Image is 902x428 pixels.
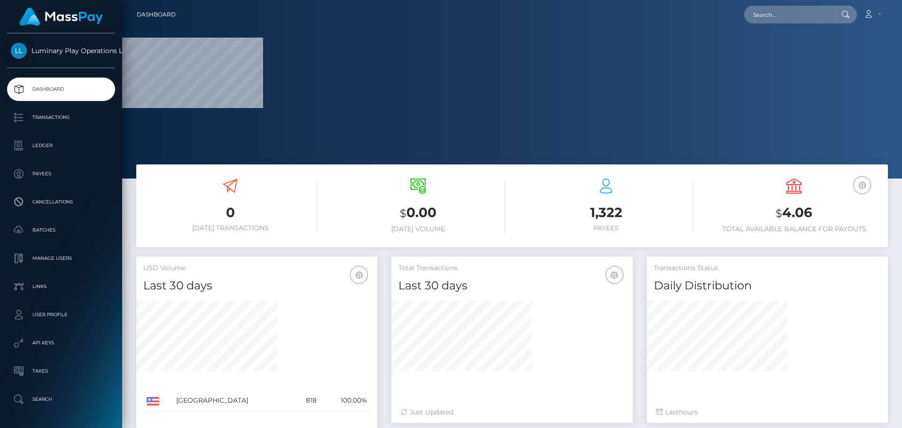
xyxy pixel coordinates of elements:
a: Transactions [7,106,115,129]
small: $ [400,207,406,220]
h3: 1,322 [519,203,693,222]
a: Ledger [7,134,115,157]
h6: [DATE] Transactions [143,224,317,232]
a: Manage Users [7,247,115,270]
h4: Daily Distribution [654,278,881,294]
p: Links [11,280,111,294]
h4: Last 30 days [398,278,625,294]
p: API Keys [11,336,111,350]
img: MassPay Logo [19,8,103,26]
td: 818 [293,390,320,412]
h3: 4.06 [707,203,881,223]
a: Links [7,275,115,298]
h3: 0 [143,203,317,222]
h4: Last 30 days [143,278,370,294]
a: User Profile [7,303,115,327]
span: Luminary Play Operations Limited [7,47,115,55]
a: Batches [7,218,115,242]
a: Taxes [7,359,115,383]
p: Dashboard [11,82,111,96]
p: Batches [11,223,111,237]
img: Luminary Play Operations Limited [11,43,27,59]
h5: Total Transactions [398,264,625,273]
p: Cancellations [11,195,111,209]
h6: [DATE] Volume [331,225,505,233]
small: $ [776,207,782,220]
h5: USD Volume [143,264,370,273]
a: Cancellations [7,190,115,214]
a: Search [7,388,115,411]
h6: Total Available Balance for Payouts [707,225,881,233]
p: User Profile [11,308,111,322]
p: Manage Users [11,251,111,265]
img: US.png [147,397,159,405]
a: API Keys [7,331,115,355]
div: Last hours [656,407,879,417]
div: Just Updated [401,407,623,417]
h6: Payees [519,224,693,232]
p: Ledger [11,139,111,153]
h3: 0.00 [331,203,505,223]
input: Search... [744,6,832,23]
p: Transactions [11,110,111,125]
h5: Transactions Status [654,264,881,273]
a: Payees [7,162,115,186]
p: Search [11,392,111,406]
td: 100.00% [320,390,370,412]
a: Dashboard [137,5,176,24]
p: Payees [11,167,111,181]
td: [GEOGRAPHIC_DATA] [173,390,293,412]
a: Dashboard [7,78,115,101]
p: Taxes [11,364,111,378]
